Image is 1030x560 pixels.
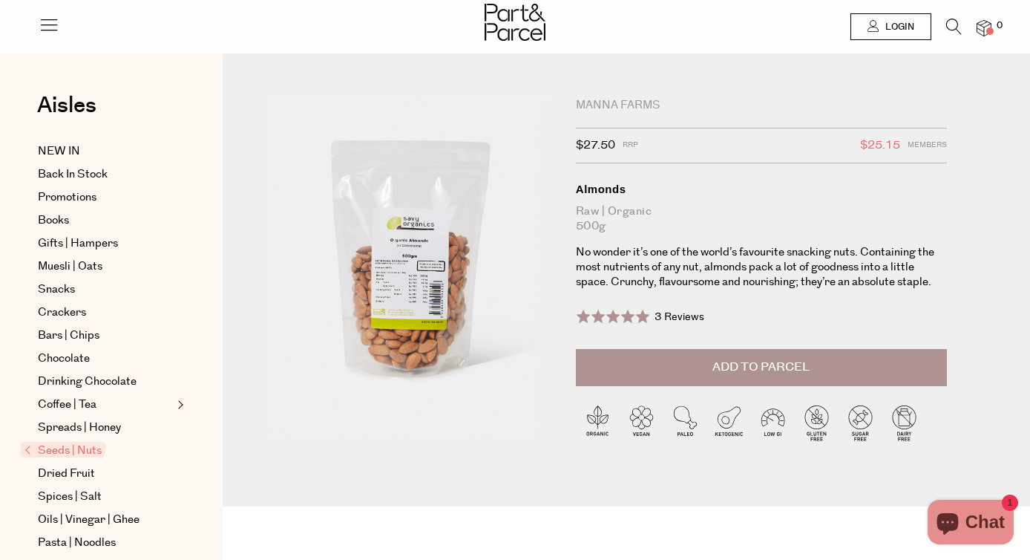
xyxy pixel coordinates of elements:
[38,396,96,414] span: Coffee | Tea
[38,304,173,322] a: Crackers
[707,401,751,445] img: P_P-ICONS-Live_Bec_V11_Ketogenic.svg
[38,235,173,253] a: Gifts | Hampers
[923,500,1018,548] inbox-online-store-chat: Shopify online store chat
[882,401,926,445] img: P_P-ICONS-Live_Bec_V11_Dairy_Free.svg
[38,396,173,414] a: Coffee | Tea
[24,442,173,460] a: Seeds | Nuts
[485,4,545,41] img: Part&Parcel
[38,488,102,506] span: Spices | Salt
[38,258,102,276] span: Muesli | Oats
[38,212,173,229] a: Books
[620,401,663,445] img: P_P-ICONS-Live_Bec_V11_Vegan.svg
[38,258,173,276] a: Muesli | Oats
[908,136,947,155] span: Members
[977,20,991,36] a: 0
[38,166,173,183] a: Back In Stock
[993,19,1006,33] span: 0
[38,327,173,345] a: Bars | Chips
[38,212,69,229] span: Books
[38,327,99,345] span: Bars | Chips
[623,136,638,155] span: RRP
[839,401,882,445] img: P_P-ICONS-Live_Bec_V11_Sugar_Free.svg
[795,401,839,445] img: P_P-ICONS-Live_Bec_V11_Gluten_Free.svg
[38,534,173,552] a: Pasta | Noodles
[38,534,116,552] span: Pasta | Noodles
[38,281,75,299] span: Snacks
[38,143,80,160] span: NEW IN
[37,89,96,122] span: Aisles
[38,235,118,253] span: Gifts | Hampers
[38,281,173,299] a: Snacks
[712,359,810,376] span: Add to Parcel
[38,166,108,183] span: Back In Stock
[38,350,90,368] span: Chocolate
[38,189,96,206] span: Promotions
[37,94,96,131] a: Aisles
[38,511,140,529] span: Oils | Vinegar | Ghee
[38,419,173,437] a: Spreads | Honey
[576,136,615,155] span: $27.50
[576,401,620,445] img: P_P-ICONS-Live_Bec_V11_Organic.svg
[267,98,554,436] img: Almonds
[751,401,795,445] img: P_P-ICONS-Live_Bec_V11_Low_Gi.svg
[38,511,173,529] a: Oils | Vinegar | Ghee
[38,373,137,391] span: Drinking Chocolate
[38,143,173,160] a: NEW IN
[38,350,173,368] a: Chocolate
[576,245,947,290] p: No wonder it’s one of the world’s favourite snacking nuts. Containing the most nutrients of any n...
[38,465,95,483] span: Dried Fruit
[38,488,173,506] a: Spices | Salt
[882,21,914,33] span: Login
[655,310,704,325] span: 3 Reviews
[38,465,173,483] a: Dried Fruit
[174,396,184,414] button: Expand/Collapse Coffee | Tea
[576,349,947,386] button: Add to Parcel
[21,442,105,458] span: Seeds | Nuts
[576,182,947,197] div: Almonds
[576,204,947,234] div: Raw | Organic 500g
[860,136,900,155] span: $25.15
[38,419,121,437] span: Spreads | Honey
[38,304,86,322] span: Crackers
[663,401,707,445] img: P_P-ICONS-Live_Bec_V11_Paleo.svg
[850,13,931,40] a: Login
[576,98,947,113] div: Manna Farms
[38,373,173,391] a: Drinking Chocolate
[38,189,173,206] a: Promotions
